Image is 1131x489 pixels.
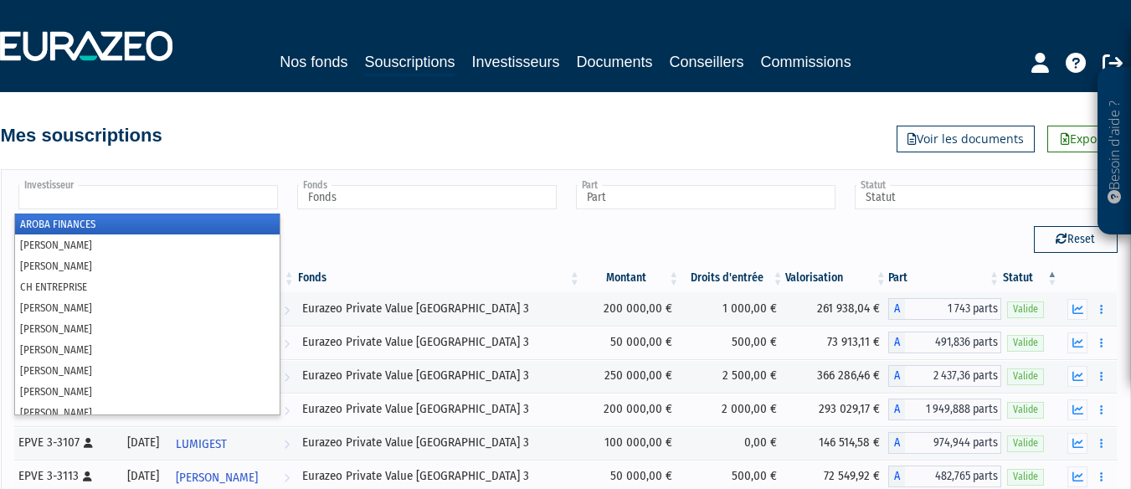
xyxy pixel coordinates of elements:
p: Besoin d'aide ? [1105,76,1124,227]
span: A [888,466,905,487]
span: Valide [1007,469,1044,485]
div: A - Eurazeo Private Value Europe 3 [888,466,1001,487]
div: Eurazeo Private Value [GEOGRAPHIC_DATA] 3 [302,467,576,485]
td: 146 514,58 € [785,426,888,460]
td: 261 938,04 € [785,292,888,326]
a: Voir les documents [897,126,1035,152]
td: 50 000,00 € [582,326,681,359]
li: [PERSON_NAME] [15,381,280,402]
td: 200 000,00 € [582,292,681,326]
td: 2 500,00 € [681,359,784,393]
span: A [888,332,905,353]
i: Voir l'investisseur [284,429,290,460]
span: 491,836 parts [905,332,1001,353]
div: A - Eurazeo Private Value Europe 3 [888,365,1001,387]
i: Voir l'investisseur [284,328,290,359]
td: 366 286,46 € [785,359,888,393]
th: Montant: activer pour trier la colonne par ordre croissant [582,264,681,292]
td: 2 000,00 € [681,393,784,426]
li: [PERSON_NAME] [15,339,280,360]
span: Valide [1007,335,1044,351]
div: A - Eurazeo Private Value Europe 3 [888,399,1001,420]
a: Nos fonds [280,50,347,74]
span: 2 437,36 parts [905,365,1001,387]
span: Valide [1007,435,1044,451]
span: 1 949,888 parts [905,399,1001,420]
td: 100 000,00 € [582,426,681,460]
div: EPVE 3-3107 [18,434,111,451]
th: Valorisation: activer pour trier la colonne par ordre croissant [785,264,888,292]
li: [PERSON_NAME] [15,360,280,381]
th: Part: activer pour trier la colonne par ordre croissant [888,264,1001,292]
li: [PERSON_NAME] [15,318,280,339]
div: [DATE] [123,434,163,451]
span: Valide [1007,402,1044,418]
i: Voir l'investisseur [284,395,290,426]
div: Eurazeo Private Value [GEOGRAPHIC_DATA] 3 [302,333,576,351]
div: EPVE 3-3113 [18,467,111,485]
a: LUMIGEST [169,426,296,460]
i: [Français] Personne physique [83,471,92,481]
a: Souscriptions [364,50,455,76]
a: Exporter [1047,126,1131,152]
span: A [888,432,905,454]
a: Documents [577,50,653,74]
td: 250 000,00 € [582,359,681,393]
li: CH ENTREPRISE [15,276,280,297]
div: A - Eurazeo Private Value Europe 3 [888,332,1001,353]
th: Fonds: activer pour trier la colonne par ordre croissant [296,264,582,292]
li: AROBA FINANCES [15,214,280,234]
div: Eurazeo Private Value [GEOGRAPHIC_DATA] 3 [302,367,576,384]
td: 0,00 € [681,426,784,460]
li: [PERSON_NAME] [15,402,280,423]
td: 293 029,17 € [785,393,888,426]
i: [Français] Personne physique [84,438,93,448]
span: 482,765 parts [905,466,1001,487]
th: Statut : activer pour trier la colonne par ordre d&eacute;croissant [1001,264,1059,292]
li: [PERSON_NAME] [15,234,280,255]
span: 974,944 parts [905,432,1001,454]
div: [DATE] [123,467,163,485]
a: Investisseurs [471,50,559,74]
h4: Mes souscriptions [1,126,162,146]
span: A [888,399,905,420]
div: Eurazeo Private Value [GEOGRAPHIC_DATA] 3 [302,300,576,317]
td: 500,00 € [681,326,784,359]
span: A [888,365,905,387]
button: Reset [1034,226,1118,253]
a: Conseillers [670,50,744,74]
div: A - Eurazeo Private Value Europe 3 [888,432,1001,454]
td: 73 913,11 € [785,326,888,359]
span: LUMIGEST [176,429,227,460]
td: 1 000,00 € [681,292,784,326]
span: Valide [1007,301,1044,317]
i: Voir l'investisseur [284,295,290,326]
div: A - Eurazeo Private Value Europe 3 [888,298,1001,320]
span: Valide [1007,368,1044,384]
li: [PERSON_NAME] [15,255,280,276]
a: Commissions [761,50,851,74]
span: A [888,298,905,320]
td: 200 000,00 € [582,393,681,426]
th: Droits d'entrée: activer pour trier la colonne par ordre croissant [681,264,784,292]
div: Eurazeo Private Value [GEOGRAPHIC_DATA] 3 [302,434,576,451]
span: 1 743 parts [905,298,1001,320]
div: Eurazeo Private Value [GEOGRAPHIC_DATA] 3 [302,400,576,418]
li: [PERSON_NAME] [15,297,280,318]
i: Voir l'investisseur [284,362,290,393]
